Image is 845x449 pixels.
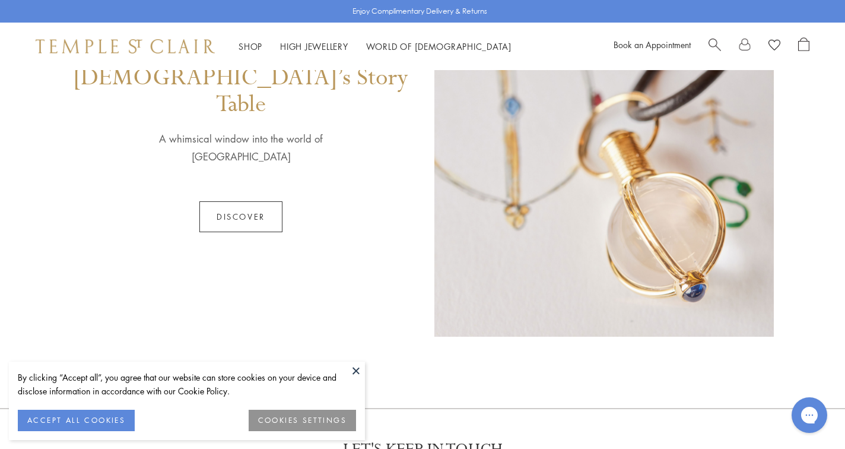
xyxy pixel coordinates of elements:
[18,371,356,398] div: By clicking “Accept all”, you agree that our website can store cookies on your device and disclos...
[239,40,262,52] a: ShopShop
[768,37,780,55] a: View Wishlist
[709,37,721,55] a: Search
[366,40,512,52] a: World of [DEMOGRAPHIC_DATA]World of [DEMOGRAPHIC_DATA]
[614,39,691,50] a: Book an Appointment
[239,39,512,54] nav: Main navigation
[798,37,809,55] a: Open Shopping Bag
[786,393,833,437] iframe: Gorgias live chat messenger
[249,410,356,431] button: COOKIES SETTINGS
[18,410,135,431] button: ACCEPT ALL COOKIES
[199,201,282,232] a: Discover
[280,40,348,52] a: High JewelleryHigh Jewellery
[36,39,215,53] img: Temple St. Clair
[118,130,364,201] p: A whimsical window into the world of [GEOGRAPHIC_DATA]
[352,5,487,17] p: Enjoy Complimentary Delivery & Returns
[71,65,411,130] h1: [DEMOGRAPHIC_DATA]’s Story Table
